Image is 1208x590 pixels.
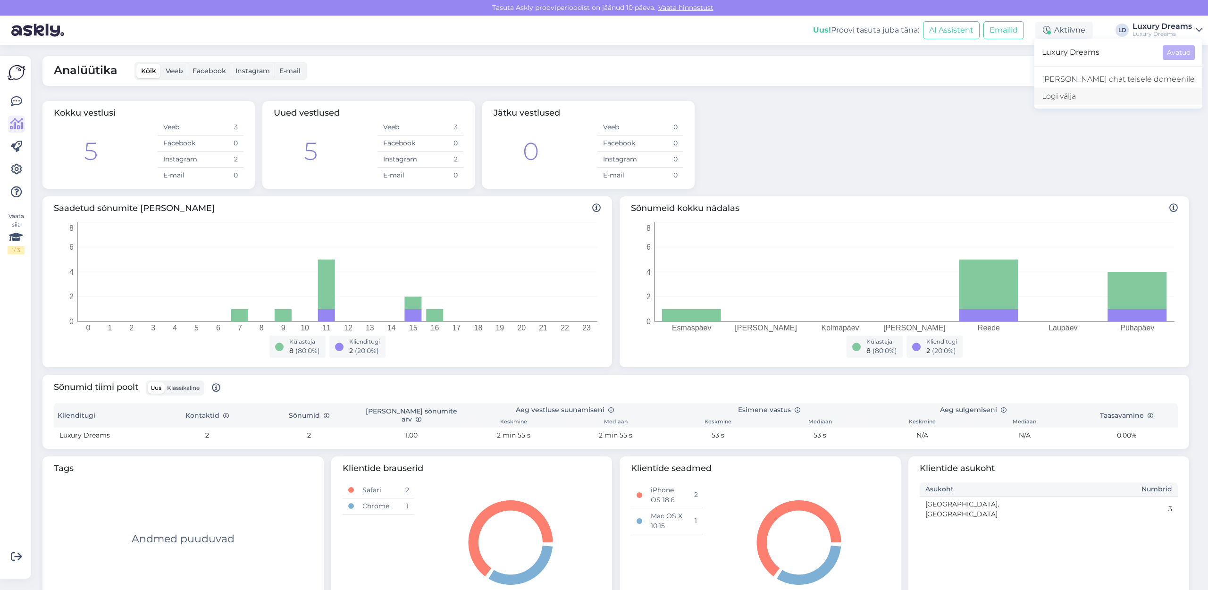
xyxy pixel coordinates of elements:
[920,496,1049,522] td: [GEOGRAPHIC_DATA], [GEOGRAPHIC_DATA]
[158,168,201,184] td: E-mail
[54,403,156,428] th: Klienditugi
[8,212,25,254] div: Vaata siia
[167,384,200,391] span: Klassikaline
[667,417,769,428] th: Keskmine
[84,133,98,170] div: 5
[420,135,463,152] td: 0
[54,380,220,396] span: Sõnumid tiimi poolt
[201,152,243,168] td: 2
[158,152,201,168] td: Instagram
[151,324,155,332] tspan: 3
[866,337,897,346] div: Külastaja
[54,428,156,443] td: Luxury Dreams
[539,324,547,332] tspan: 21
[646,318,651,326] tspan: 0
[640,135,683,152] td: 0
[462,417,565,428] th: Keskmine
[151,384,161,391] span: Uus
[281,324,285,332] tspan: 9
[8,64,25,82] img: Askly Logo
[645,482,688,508] td: iPhone OS 18.6
[377,135,420,152] td: Facebook
[54,462,312,475] span: Tags
[86,324,91,332] tspan: 0
[565,417,667,428] th: Mediaan
[1116,24,1129,37] div: LD
[735,324,797,332] tspan: [PERSON_NAME]
[688,482,703,508] td: 2
[420,168,463,184] td: 0
[883,324,946,332] tspan: [PERSON_NAME]
[923,21,980,39] button: AI Assistent
[646,268,651,276] tspan: 4
[349,337,380,346] div: Klienditugi
[1035,22,1093,39] div: Aktiivne
[400,498,414,514] td: 1
[54,62,117,80] span: Analüütika
[667,428,769,443] td: 53 s
[462,403,667,417] th: Aeg vestluse suunamiseni
[54,202,601,215] span: Saadetud sõnumite [PERSON_NAME]
[667,403,871,417] th: Esimene vastus
[132,531,235,547] div: Andmed puuduvad
[494,108,560,118] span: Jätku vestlused
[129,324,134,332] tspan: 2
[871,403,1075,417] th: Aeg sulgemiseni
[431,324,439,332] tspan: 16
[597,168,640,184] td: E-mail
[561,324,569,332] tspan: 22
[322,324,331,332] tspan: 11
[289,337,320,346] div: Külastaja
[158,119,201,135] td: Veeb
[872,346,897,355] span: ( 80.0 %)
[201,168,243,184] td: 0
[194,324,199,332] tspan: 5
[1163,45,1195,60] button: Avatud
[420,152,463,168] td: 2
[295,346,320,355] span: ( 80.0 %)
[377,152,420,168] td: Instagram
[420,119,463,135] td: 3
[304,133,318,170] div: 5
[108,324,112,332] tspan: 1
[495,324,504,332] tspan: 19
[1075,428,1178,443] td: 0.00%
[400,482,414,498] td: 2
[1132,30,1192,38] div: Luxury Dreams
[453,324,461,332] tspan: 17
[523,133,539,170] div: 0
[166,67,183,75] span: Veeb
[409,324,418,332] tspan: 15
[258,428,361,443] td: 2
[597,135,640,152] td: Facebook
[640,152,683,168] td: 0
[1132,23,1202,38] a: Luxury DreamsLuxury Dreams
[361,403,463,428] th: [PERSON_NAME] sõnumite arv
[349,346,353,355] span: 2
[640,168,683,184] td: 0
[1034,71,1202,88] a: [PERSON_NAME] chat teisele domeenile
[141,67,156,75] span: Kõik
[582,324,591,332] tspan: 23
[158,135,201,152] td: Facebook
[361,428,463,443] td: 1.00
[8,246,25,254] div: 1 / 3
[377,119,420,135] td: Veeb
[69,224,74,232] tspan: 8
[769,428,872,443] td: 53 s
[69,243,74,251] tspan: 6
[201,135,243,152] td: 0
[355,346,379,355] span: ( 20.0 %)
[69,293,74,301] tspan: 2
[1120,324,1154,332] tspan: Pühapäev
[926,337,957,346] div: Klienditugi
[822,324,859,332] tspan: Kolmapäev
[973,428,1076,443] td: N/A
[920,482,1049,497] th: Asukoht
[646,224,651,232] tspan: 8
[235,67,270,75] span: Instagram
[1075,403,1178,428] th: Taasavamine
[517,324,526,332] tspan: 20
[640,119,683,135] td: 0
[216,324,220,332] tspan: 6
